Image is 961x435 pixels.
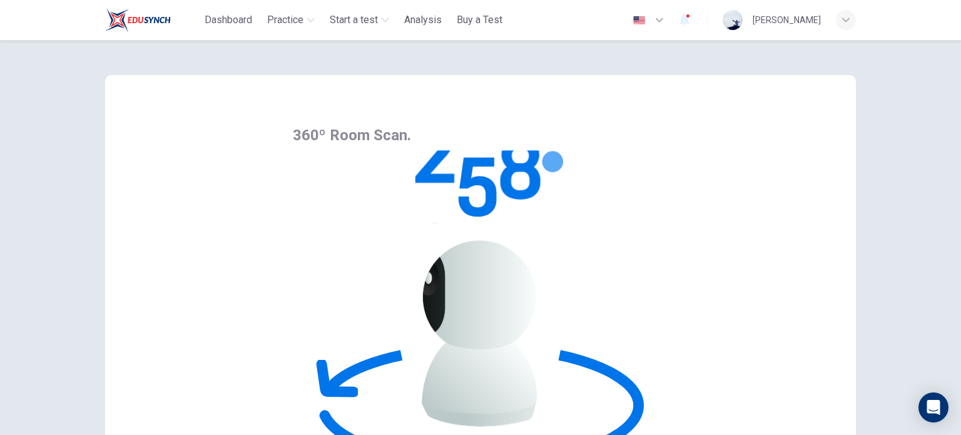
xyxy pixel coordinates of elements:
[262,9,320,31] button: Practice
[918,392,948,422] div: Open Intercom Messenger
[457,13,502,28] span: Buy a Test
[330,13,378,28] span: Start a test
[325,9,394,31] button: Start a test
[105,8,200,33] a: ELTC logo
[399,9,447,31] button: Analysis
[723,10,743,30] img: Profile picture
[200,9,257,31] button: Dashboard
[753,13,821,28] div: [PERSON_NAME]
[105,8,171,33] img: ELTC logo
[267,13,303,28] span: Practice
[293,126,411,144] span: 360º Room Scan.
[631,16,647,25] img: en
[452,9,507,31] button: Buy a Test
[205,13,252,28] span: Dashboard
[404,13,442,28] span: Analysis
